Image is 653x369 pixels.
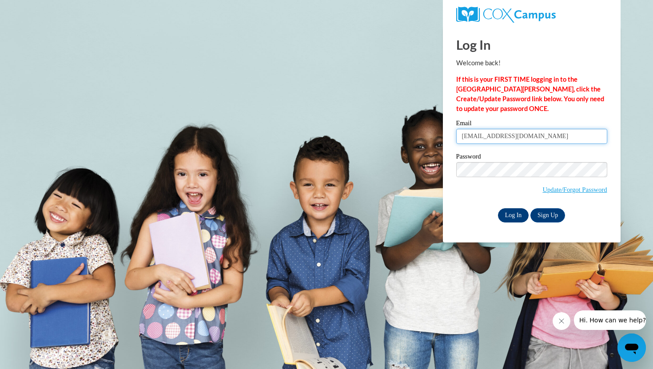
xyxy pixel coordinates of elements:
h1: Log In [456,36,607,54]
a: Update/Forgot Password [542,186,607,193]
label: Password [456,153,607,162]
iframe: Close message [553,312,570,330]
p: Welcome back! [456,58,607,68]
img: COX Campus [456,7,556,23]
iframe: Button to launch messaging window [617,333,646,362]
a: Sign Up [530,208,565,222]
a: COX Campus [456,7,607,23]
input: Log In [498,208,529,222]
label: Email [456,120,607,129]
strong: If this is your FIRST TIME logging in to the [GEOGRAPHIC_DATA][PERSON_NAME], click the Create/Upd... [456,75,604,112]
iframe: Message from company [574,310,646,330]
